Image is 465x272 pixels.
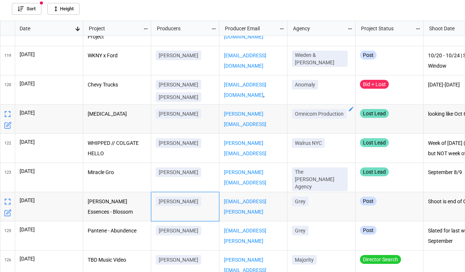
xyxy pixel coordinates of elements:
div: Bid + Lost [360,80,389,89]
p: [PERSON_NAME] [159,81,198,88]
div: Producers [152,24,211,33]
a: [EMAIL_ADDRESS][DOMAIN_NAME] [224,52,266,69]
div: Post [360,197,377,205]
div: Lost Lead [360,109,389,118]
span: 120 [4,75,11,104]
p: Grey [295,198,306,205]
div: Post [360,226,377,235]
div: grid [0,21,83,36]
p: [PERSON_NAME] [159,198,198,205]
p: [PERSON_NAME] [159,93,198,101]
span: 119 [4,46,11,75]
p: [PERSON_NAME] [159,256,198,263]
p: TBD Music Video [88,255,147,265]
p: [PERSON_NAME] Essences - Blossom [88,197,147,217]
p: [PERSON_NAME] [159,227,198,234]
p: Chevy Trucks [88,80,147,90]
p: WHIPPED // COLGATE HELLO [88,138,147,158]
div: Project [84,24,143,33]
span: 123 [4,163,11,192]
p: Grey [295,227,306,234]
p: [MEDICAL_DATA] [88,109,147,119]
div: Date [15,24,75,33]
p: Omnicom Production [295,110,344,118]
p: [PERSON_NAME] [159,110,198,118]
p: [PERSON_NAME] [159,139,198,147]
p: Miracle Gro [88,167,147,178]
p: [DATE] [20,167,78,175]
div: Lost Lead [360,167,389,176]
a: [EMAIL_ADDRESS][DOMAIN_NAME] [224,82,266,98]
a: [EMAIL_ADDRESS][PERSON_NAME][DOMAIN_NAME] [224,198,266,225]
p: [PERSON_NAME] [159,52,198,59]
div: Post [360,51,377,59]
a: [PERSON_NAME][EMAIL_ADDRESS][PERSON_NAME][DOMAIN_NAME] [224,169,266,206]
a: [PERSON_NAME][EMAIL_ADDRESS][DOMAIN_NAME] [224,140,266,166]
p: [DATE] [20,51,78,58]
p: Walrus NYC [295,139,322,147]
p: Majority [295,256,314,263]
p: , [224,80,283,100]
div: Project Status [357,24,415,33]
p: [DATE] [20,197,78,204]
a: Sort [12,3,41,15]
div: Producer Email [220,24,279,33]
p: WKNY x Ford [88,51,147,61]
p: [DATE] [20,109,78,116]
p: [DATE] [20,255,78,262]
a: [PERSON_NAME][EMAIL_ADDRESS][PERSON_NAME][DOMAIN_NAME] [224,111,266,147]
p: [PERSON_NAME] [159,169,198,176]
div: Agency [289,24,347,33]
div: Lost Lead [360,138,389,147]
p: [DATE] [20,226,78,233]
p: Anomaly [295,81,315,88]
p: [DATE] [20,80,78,87]
a: [EMAIL_ADDRESS][PERSON_NAME][DOMAIN_NAME] [224,228,266,254]
a: Height [47,3,80,15]
span: 122 [4,134,11,163]
p: Pantene - Abundence [88,226,147,236]
p: [DATE] [20,138,78,146]
a: [EMAIL_ADDRESS][DOMAIN_NAME] [224,23,266,40]
div: Director Search [360,255,401,264]
p: Wieden & [PERSON_NAME] [295,51,345,66]
span: 125 [4,221,11,250]
p: The [PERSON_NAME] Agency [295,168,345,190]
